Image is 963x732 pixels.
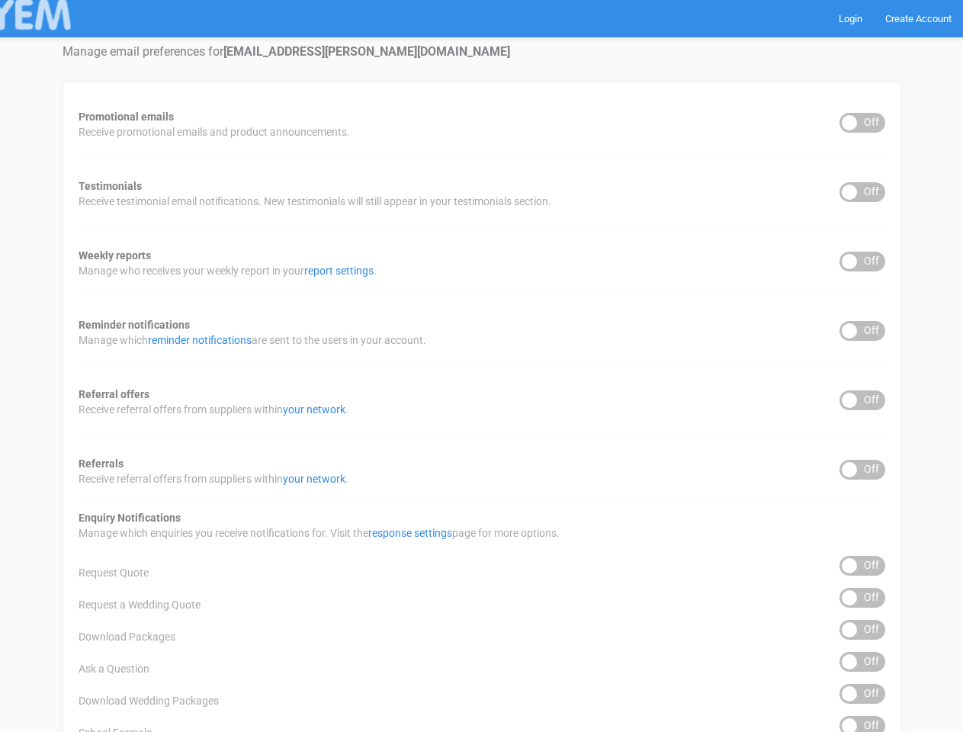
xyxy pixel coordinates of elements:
[79,402,348,417] span: Receive referral offers from suppliers within .
[79,332,426,348] span: Manage which are sent to the users in your account.
[283,403,345,416] a: your network
[79,388,149,400] strong: Referral offers
[283,473,345,485] a: your network
[79,512,181,524] strong: Enquiry Notifications
[79,565,149,580] span: Request Quote
[79,471,348,486] span: Receive referral offers from suppliers within .
[79,525,560,541] span: Manage which enquiries you receive notifications for. Visit the page for more options.
[79,263,377,278] span: Manage who receives your weekly report in your .
[79,319,190,331] strong: Reminder notifications
[79,111,174,123] strong: Promotional emails
[79,249,151,262] strong: Weekly reports
[79,629,175,644] span: Download Packages
[79,661,149,676] span: Ask a Question
[368,527,452,539] a: response settings
[79,124,350,140] span: Receive promotional emails and product announcements.
[79,457,124,470] strong: Referrals
[79,194,551,209] span: Receive testimonial email notifications. New testimonials will still appear in your testimonials ...
[79,180,142,192] strong: Testimonials
[223,44,510,59] strong: [EMAIL_ADDRESS][PERSON_NAME][DOMAIN_NAME]
[148,334,252,346] a: reminder notifications
[304,265,374,277] a: report settings
[63,45,901,59] h4: Manage email preferences for
[79,597,201,612] span: Request a Wedding Quote
[79,693,219,708] span: Download Wedding Packages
